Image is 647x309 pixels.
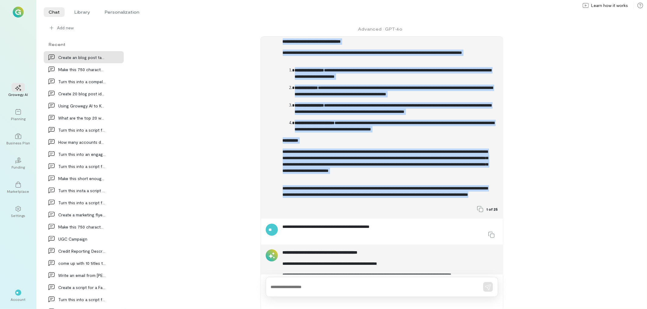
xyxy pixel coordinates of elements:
[58,199,106,206] div: Turn this into a script for a facebook reel: Wha…
[7,80,29,102] a: Growegy AI
[58,163,106,169] div: Turn this into a script for an Instagram Reel: W…
[58,139,106,145] div: How many accounts do I need to build a business c…
[7,153,29,174] a: Funding
[58,115,106,121] div: What are the top 20 ways small business owners ca…
[58,260,106,266] div: come up with 10 titles that say: Journey Towards…
[100,7,144,17] li: Personalization
[58,127,106,133] div: Turn this into a script for a facebook reel: Cur…
[58,224,106,230] div: Make this 750 characters or less: Paying Before…
[44,7,65,17] li: Chat
[7,201,29,223] a: Settings
[58,296,106,303] div: Turn this into a script for a facebook reel. Mak…
[69,7,95,17] li: Library
[7,104,29,126] a: Planning
[58,248,106,254] div: Credit Reporting Descrepancies
[11,297,26,302] div: Account
[58,212,106,218] div: Create a marketing flyer for the company Re-Leash…
[591,2,628,8] span: Learn how it works
[58,78,106,85] div: Turn this into a compelling Reel script targeting…
[58,151,106,157] div: Turn this into an engaging script for a social me…
[7,177,29,199] a: Marketplace
[11,116,25,121] div: Planning
[6,140,30,145] div: Business Plan
[58,90,106,97] div: Create 20 blog post ideas for Growegy, Inc. (Grow…
[58,187,106,194] div: Turn this insta a script for an instagram reel:…
[58,54,106,61] div: Create an blog post targeting Small Business Owne…
[58,236,106,242] div: UGC Campaign
[57,25,74,31] span: Add new
[7,128,29,150] a: Business Plan
[12,165,25,169] div: Funding
[11,213,25,218] div: Settings
[58,175,106,182] div: Make this short enough for a quarter page flyer:…
[7,189,29,194] div: Marketplace
[58,284,106,291] div: Create a script for a Facebook Reel. Make the sc…
[58,103,106,109] div: Using Growegy AI to Keep You Moving
[44,41,124,48] div: Recent
[58,272,106,278] div: Write an email from [PERSON_NAME] Twist, Customer Success…
[487,207,498,212] span: 1 of 25
[8,92,28,97] div: Growegy AI
[58,66,106,73] div: Make this 750 characters or less without missing…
